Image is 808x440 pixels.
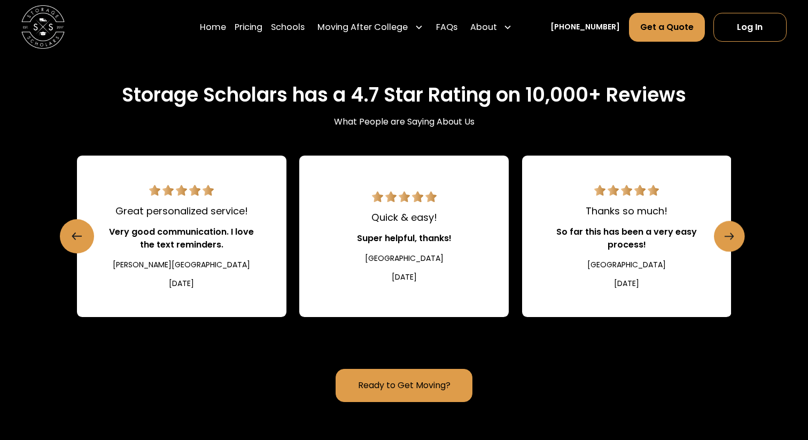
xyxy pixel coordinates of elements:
[103,226,260,251] div: Very good communication. I love the text reminders.
[21,5,65,49] a: home
[392,272,417,283] div: [DATE]
[77,156,286,317] a: 5 star review.Great personalized service!Very good communication. I love the text reminders.[PERS...
[235,12,262,42] a: Pricing
[614,278,639,289] div: [DATE]
[115,204,248,218] div: Great personalized service!
[200,12,226,42] a: Home
[522,156,732,317] a: 5 star review.Thanks so much!So far this has been a very easy process![GEOGRAPHIC_DATA][DATE]
[60,219,94,253] a: Previous slide
[149,185,214,196] img: 5 star review.
[21,5,65,49] img: Storage Scholars main logo
[169,278,194,289] div: [DATE]
[436,12,457,42] a: FAQs
[313,12,427,42] div: Moving After College
[113,259,250,271] div: [PERSON_NAME][GEOGRAPHIC_DATA]
[365,253,444,264] div: [GEOGRAPHIC_DATA]
[466,12,516,42] div: About
[594,185,659,196] img: 5 star review.
[548,226,705,251] div: So far this has been a very easy process!
[336,369,472,402] a: Ready to Get Moving?
[334,115,475,128] div: What People are Saying About Us
[470,20,497,33] div: About
[714,221,745,252] a: Next slide
[371,210,437,225] div: Quick & easy!
[299,156,509,317] div: 15 / 22
[586,204,667,218] div: Thanks so much!
[629,12,705,41] a: Get a Quote
[299,156,509,317] a: 5 star review.Quick & easy!Super helpful, thanks![GEOGRAPHIC_DATA][DATE]
[713,12,787,41] a: Log In
[317,20,408,33] div: Moving After College
[587,259,666,271] div: [GEOGRAPHIC_DATA]
[271,12,305,42] a: Schools
[522,156,732,317] div: 16 / 22
[550,21,620,33] a: [PHONE_NUMBER]
[77,156,286,317] div: 14 / 22
[357,232,452,245] div: Super helpful, thanks!
[122,83,686,106] h2: Storage Scholars has a 4.7 Star Rating on 10,000+ Reviews
[372,191,437,202] img: 5 star review.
